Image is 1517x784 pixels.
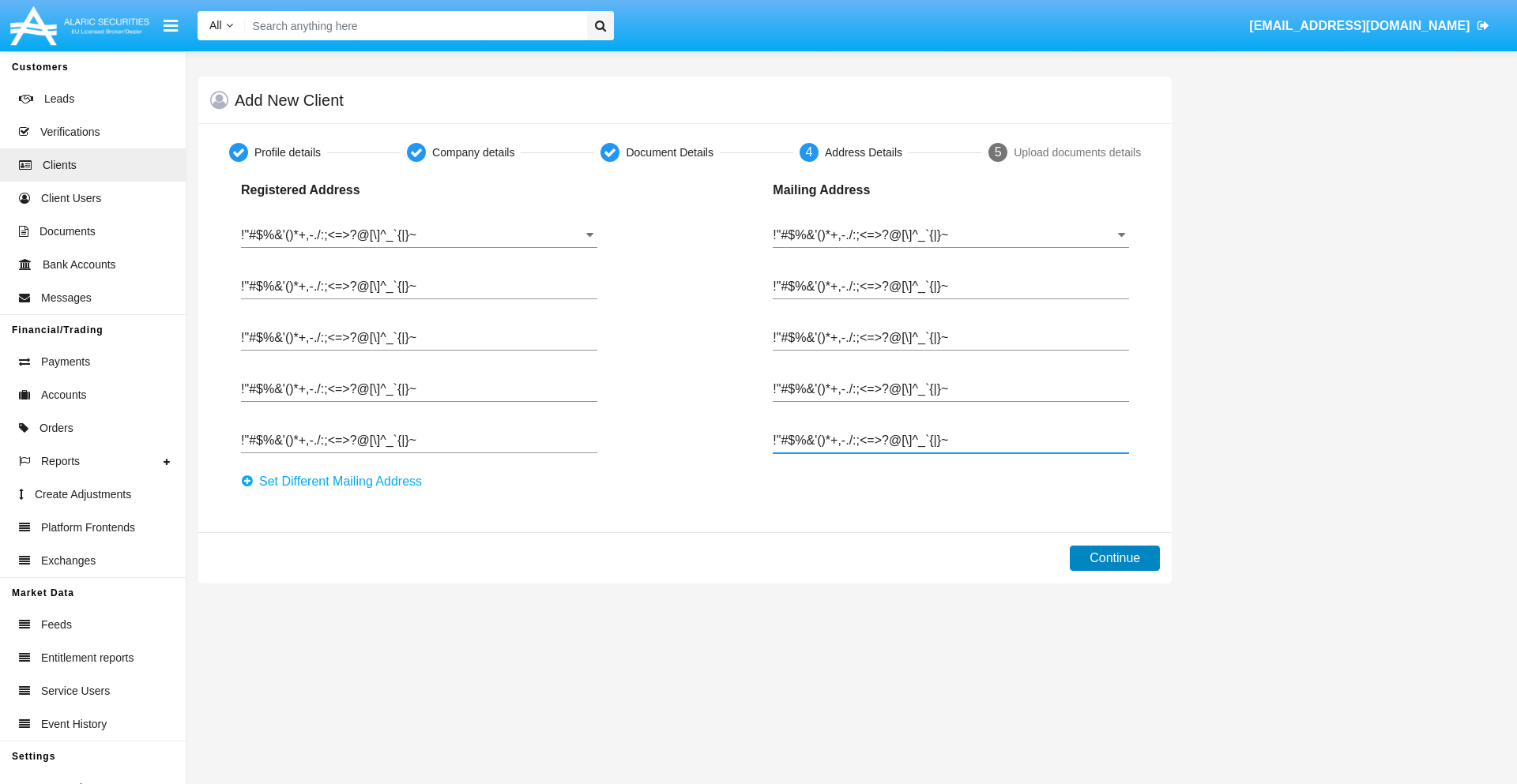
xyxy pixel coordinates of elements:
[806,145,813,159] span: 4
[41,650,134,666] span: Entitlement reports
[1249,19,1470,32] span: [EMAIL_ADDRESS][DOMAIN_NAME]
[44,91,74,107] span: Leads
[1014,144,1141,161] div: Upload documents details
[626,144,713,161] div: Document Details
[995,145,1002,159] span: 5
[41,354,90,370] span: Payments
[41,453,80,470] span: Reports
[1070,546,1160,571] button: Continue
[235,94,344,107] h5: Add New Client
[241,469,431,494] button: Set Different Mailing Address
[43,157,77,174] span: Clients
[241,181,439,200] p: Registered Address
[825,144,902,161] div: Address Details
[40,124,100,141] span: Verifications
[40,223,96,240] span: Documents
[41,520,135,536] span: Platform Frontends
[198,17,245,34] a: All
[41,290,92,306] span: Messages
[41,387,87,403] span: Accounts
[41,716,107,733] span: Event History
[41,617,72,633] span: Feeds
[209,19,222,32] span: All
[245,11,582,40] input: Search
[41,683,110,700] span: Service Users
[1242,4,1497,48] a: [EMAIL_ADDRESS][DOMAIN_NAME]
[8,2,152,49] img: Logo image
[43,257,116,273] span: Bank Accounts
[35,486,131,503] span: Create Adjustments
[773,181,971,200] p: Mailing Address
[40,420,73,437] span: Orders
[41,190,101,207] span: Client Users
[254,144,321,161] div: Profile details
[432,144,514,161] div: Company details
[41,553,96,569] span: Exchanges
